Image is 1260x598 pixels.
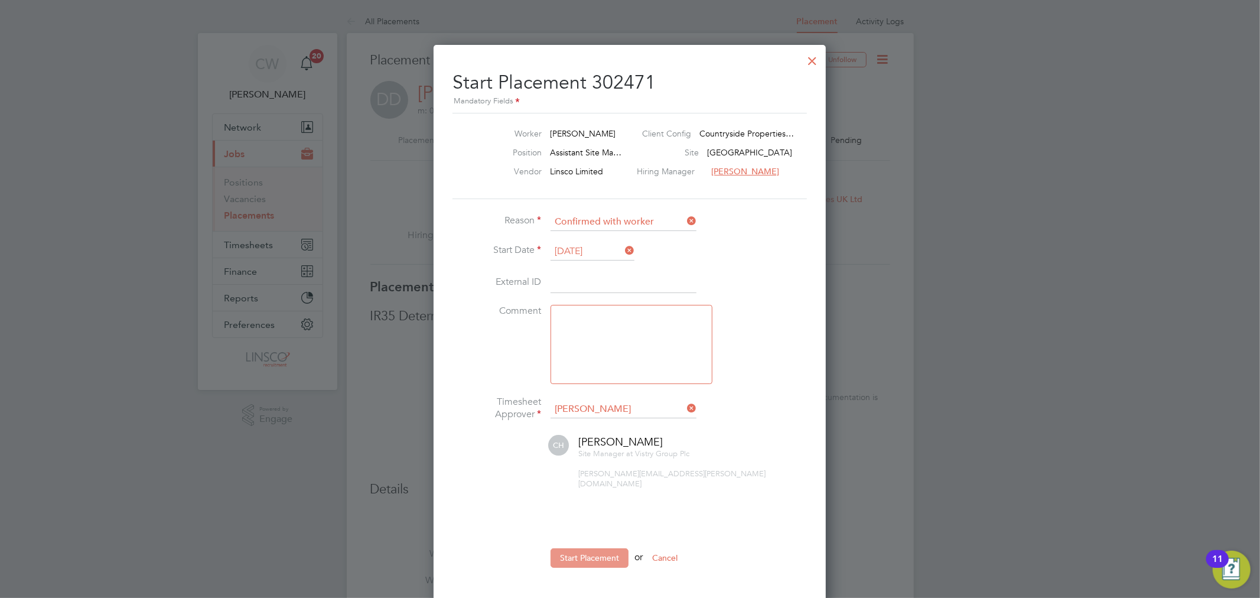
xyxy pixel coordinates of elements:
div: Mandatory Fields [452,95,807,108]
span: [PERSON_NAME] [550,128,616,139]
label: Position [477,147,542,158]
label: Vendor [477,166,542,177]
label: Hiring Manager [637,166,703,177]
div: 11 [1212,559,1223,574]
span: Site Manager at [578,448,633,459]
label: External ID [452,276,541,288]
button: Start Placement [551,548,629,567]
span: Vistry Group Plc [635,448,689,459]
span: Linsco Limited [550,166,603,177]
h2: Start Placement 302471 [452,61,807,108]
label: Worker [477,128,542,139]
label: Start Date [452,244,541,256]
input: Search for... [551,401,696,418]
input: Select one [551,243,634,261]
span: CH [548,435,569,456]
span: [PERSON_NAME][EMAIL_ADDRESS][PERSON_NAME][DOMAIN_NAME] [578,469,766,489]
span: [GEOGRAPHIC_DATA] [707,147,792,158]
span: [PERSON_NAME] [578,435,663,448]
label: Timesheet Approver [452,396,541,421]
button: Cancel [643,548,687,567]
label: Reason [452,214,541,227]
input: Select one [551,213,696,231]
label: Site [652,147,699,158]
button: Open Resource Center, 11 new notifications [1213,551,1251,589]
label: Client Config [642,128,691,139]
span: Countryside Properties… [699,128,794,139]
span: [PERSON_NAME] [711,166,779,177]
li: or [452,548,807,579]
span: Assistant Site Ma… [550,147,621,158]
label: Comment [452,305,541,317]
